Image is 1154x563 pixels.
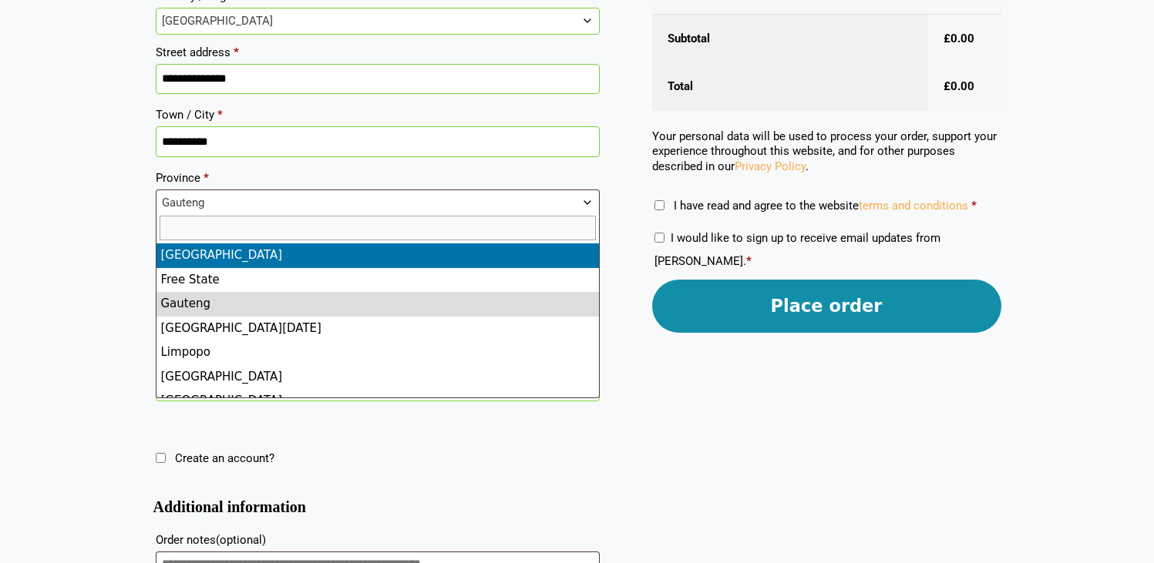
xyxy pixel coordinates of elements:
[156,41,600,64] label: Street address
[156,365,599,390] li: [GEOGRAPHIC_DATA]
[652,280,1001,333] button: Place order
[654,233,664,243] input: I would like to sign up to receive email updates from [PERSON_NAME].
[156,453,166,463] input: Create an account?
[674,199,968,213] span: I have read and agree to the website
[654,200,664,210] input: I have read and agree to the websiteterms and conditions *
[156,189,600,216] span: Gauteng
[859,199,968,213] a: terms and conditions
[156,103,600,126] label: Town / City
[156,243,599,268] li: [GEOGRAPHIC_DATA]
[652,62,928,111] th: Total
[156,317,599,341] li: [GEOGRAPHIC_DATA][DATE]
[652,15,928,63] th: Subtotal
[944,79,974,93] bdi: 0.00
[652,129,1001,175] p: Your personal data will be used to process your order, support your experience throughout this we...
[156,389,599,414] li: [GEOGRAPHIC_DATA]
[156,166,600,189] label: Province
[156,8,600,35] span: Country / Region
[944,79,950,93] span: £
[216,533,266,547] span: (optional)
[156,190,599,216] span: Gauteng
[156,528,600,551] label: Order notes
[971,199,977,213] abbr: required
[654,231,940,268] label: I would like to sign up to receive email updates from [PERSON_NAME].
[735,159,806,173] a: Privacy Policy
[153,504,602,511] h3: Additional information
[156,292,599,317] li: Gauteng
[175,451,274,465] span: Create an account?
[156,340,599,365] li: Limpopo
[156,8,599,34] span: South Africa
[944,32,950,45] span: £
[944,32,974,45] bdi: 0.00
[156,268,599,293] li: Free State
